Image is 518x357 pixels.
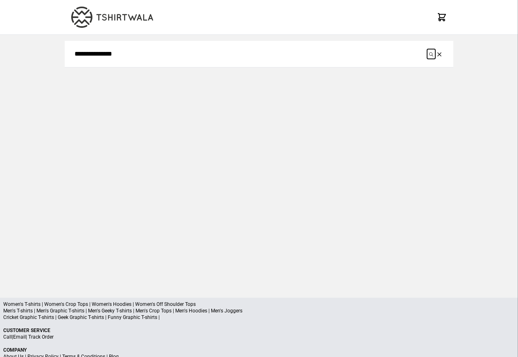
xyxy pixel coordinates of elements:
[3,308,515,314] p: Men's T-shirts | Men's Graphic T-shirts | Men's Geeky T-shirts | Men's Crop Tops | Men's Hoodies ...
[3,334,515,340] p: | |
[28,334,54,340] a: Track Order
[13,334,26,340] a: Email
[3,327,515,334] p: Customer Service
[71,7,153,28] img: TW-LOGO-400-104.png
[3,314,515,321] p: Cricket Graphic T-shirts | Geek Graphic T-shirts | Funny Graphic T-shirts |
[3,301,515,308] p: Women's T-shirts | Women's Crop Tops | Women's Hoodies | Women's Off Shoulder Tops
[3,334,12,340] a: Call
[427,49,435,59] button: Submit your search query.
[435,49,443,59] button: Clear the search query.
[3,347,515,353] p: Company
